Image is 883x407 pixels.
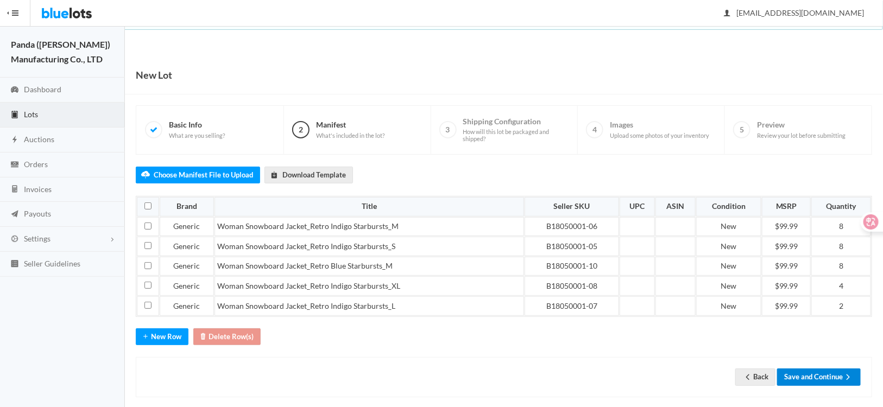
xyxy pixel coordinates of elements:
ion-icon: paper plane [9,209,20,220]
span: How will this lot be packaged and shipped? [463,128,569,143]
span: What are you selling? [169,132,225,139]
span: [EMAIL_ADDRESS][DOMAIN_NAME] [724,8,864,17]
span: Lots [24,110,38,119]
th: ASIN [655,197,696,217]
td: 2 [811,296,871,316]
ion-icon: cash [9,160,20,170]
span: What's included in the lot? [316,132,384,139]
ion-icon: trash [198,332,209,342]
span: Shipping Configuration [463,117,569,143]
th: Condition [696,197,762,217]
td: B18050001-05 [525,237,619,256]
td: Generic [160,257,214,276]
ion-icon: clipboard [9,110,20,120]
th: Title [215,197,525,217]
ion-icon: person [722,9,733,19]
td: Woman Snowboard Jacket_Retro Indigo Starbursts_L [215,296,525,316]
span: 3 [439,121,457,138]
td: Generic [160,237,214,256]
span: Manifest [316,120,384,139]
ion-icon: download [269,170,280,181]
td: Woman Snowboard Jacket_Retro Indigo Starbursts_XL [215,276,525,296]
td: B18050001-08 [525,276,619,296]
ion-icon: flash [9,135,20,145]
td: Woman Snowboard Jacket_Retro Blue Starbursts_M [215,257,525,276]
span: Review your lot before submitting [757,132,846,139]
td: $99.99 [762,257,811,276]
td: New [696,296,762,316]
ion-icon: arrow forward [843,373,854,383]
td: New [696,237,762,256]
span: 2 [292,121,310,138]
td: $99.99 [762,276,811,296]
a: arrow backBack [735,368,775,385]
td: Generic [160,276,214,296]
span: Upload some photos of your inventory [610,132,709,139]
span: Invoices [24,185,52,194]
span: 5 [733,121,750,138]
span: Settings [24,234,51,243]
td: $99.99 [762,217,811,237]
ion-icon: arrow back [742,373,753,383]
ion-icon: calculator [9,185,20,195]
h1: New Lot [136,67,172,83]
span: Dashboard [24,85,61,94]
span: Auctions [24,135,54,144]
td: $99.99 [762,237,811,256]
td: Generic [160,217,214,237]
button: trashDelete Row(s) [193,328,261,345]
td: 8 [811,257,871,276]
strong: Panda ([PERSON_NAME]) Manufacturing Co., LTD [11,39,110,64]
td: B18050001-07 [525,296,619,316]
ion-icon: list box [9,259,20,270]
label: Choose Manifest File to Upload [136,167,260,183]
td: Generic [160,296,214,316]
td: New [696,276,762,296]
td: B18050001-10 [525,257,619,276]
th: Quantity [811,197,871,217]
td: Woman Snowboard Jacket_Retro Indigo Starbursts_S [215,237,525,256]
th: MSRP [762,197,811,217]
span: Preview [757,120,846,139]
td: New [696,257,762,276]
ion-icon: cloud upload [140,170,151,181]
td: Woman Snowboard Jacket_Retro Indigo Starbursts_M [215,217,525,237]
td: 8 [811,217,871,237]
span: Images [610,120,709,139]
th: Seller SKU [525,197,619,217]
td: $99.99 [762,296,811,316]
td: New [696,217,762,237]
td: 8 [811,237,871,256]
span: 4 [586,121,603,138]
span: Payouts [24,209,51,218]
ion-icon: cog [9,234,20,245]
a: downloadDownload Template [264,167,353,183]
td: 4 [811,276,871,296]
button: addNew Row [136,328,188,345]
ion-icon: add [140,332,151,342]
span: Basic Info [169,120,225,139]
ion-icon: speedometer [9,85,20,96]
th: UPC [620,197,655,217]
th: Brand [160,197,214,217]
button: Save and Continuearrow forward [777,368,861,385]
span: Seller Guidelines [24,259,80,268]
span: Orders [24,160,48,169]
td: B18050001-06 [525,217,619,237]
